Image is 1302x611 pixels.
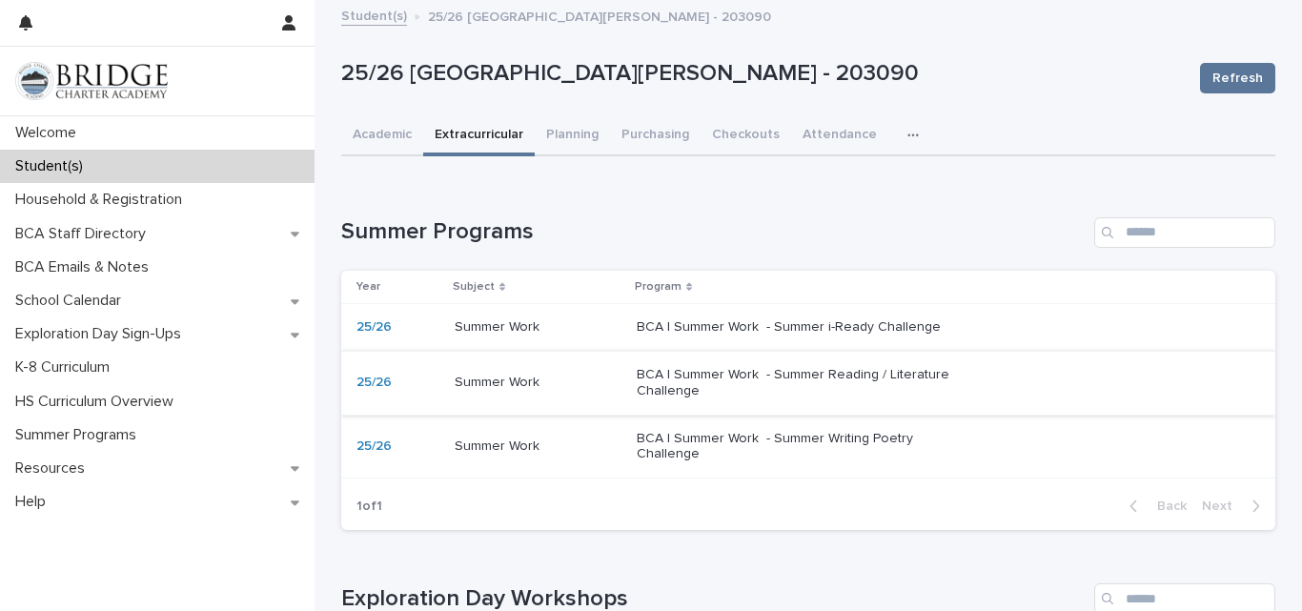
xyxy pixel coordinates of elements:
tr: 25/26 Summer WorkSummer Work BCA | Summer Work - Summer Reading / Literature Challenge [341,351,1275,415]
h1: Summer Programs [341,218,1087,246]
a: 25/26 [356,319,392,336]
input: Search [1094,217,1275,248]
p: BCA | Summer Work - Summer Writing Poetry Challenge [637,431,954,463]
button: Attendance [791,116,888,156]
p: Summer Work [455,435,543,455]
p: School Calendar [8,292,136,310]
span: Refresh [1212,69,1263,88]
p: Summer Work [455,316,543,336]
button: Back [1114,498,1194,515]
p: Exploration Day Sign-Ups [8,325,196,343]
span: Next [1202,499,1244,513]
p: Help [8,493,61,511]
tr: 25/26 Summer WorkSummer Work BCA | Summer Work - Summer Writing Poetry Challenge [341,415,1275,479]
p: HS Curriculum Overview [8,393,189,411]
a: 25/26 [356,375,392,391]
p: Household & Registration [8,191,197,209]
button: Extracurricular [423,116,535,156]
p: BCA | Summer Work - Summer Reading / Literature Challenge [637,367,954,399]
a: Student(s) [341,4,407,26]
button: Planning [535,116,610,156]
span: Back [1146,499,1187,513]
button: Refresh [1200,63,1275,93]
p: BCA Emails & Notes [8,258,164,276]
button: Purchasing [610,116,701,156]
p: BCA Staff Directory [8,225,161,243]
button: Academic [341,116,423,156]
button: Checkouts [701,116,791,156]
p: 25/26 [GEOGRAPHIC_DATA][PERSON_NAME] - 203090 [341,60,1185,88]
p: BCA | Summer Work - Summer i-Ready Challenge [637,319,954,336]
p: K-8 Curriculum [8,358,125,377]
p: Subject [453,276,495,297]
p: Summer Work [455,371,543,391]
button: Next [1194,498,1275,515]
p: Welcome [8,124,92,142]
p: Program [635,276,682,297]
p: Year [356,276,380,297]
tr: 25/26 Summer WorkSummer Work BCA | Summer Work - Summer i-Ready Challenge [341,304,1275,352]
p: 25/26 [GEOGRAPHIC_DATA][PERSON_NAME] - 203090 [428,5,771,26]
p: Student(s) [8,157,98,175]
img: V1C1m3IdTEidaUdm9Hs0 [15,62,168,100]
p: Summer Programs [8,426,152,444]
p: 1 of 1 [341,483,397,530]
a: 25/26 [356,438,392,455]
p: Resources [8,459,100,478]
